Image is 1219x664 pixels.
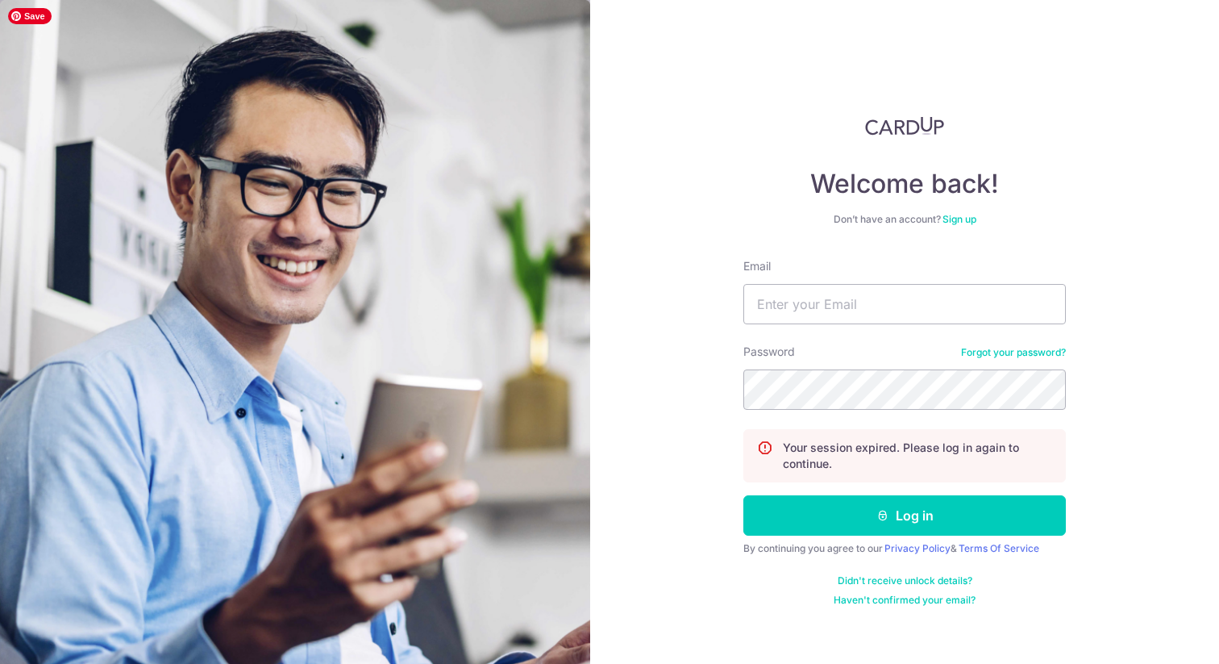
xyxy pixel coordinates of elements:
a: Privacy Policy [884,542,951,554]
input: Enter your Email [743,284,1066,324]
a: Sign up [942,213,976,225]
label: Email [743,258,771,274]
a: Didn't receive unlock details? [838,574,972,587]
div: Don’t have an account? [743,213,1066,226]
p: Your session expired. Please log in again to continue. [783,440,1052,472]
a: Forgot your password? [961,346,1066,359]
a: Haven't confirmed your email? [834,594,976,607]
label: Password [743,344,795,360]
h4: Welcome back! [743,168,1066,200]
span: Save [8,8,52,24]
img: CardUp Logo [865,116,944,136]
div: By continuing you agree to our & [743,542,1066,555]
button: Log in [743,495,1066,536]
a: Terms Of Service [959,542,1039,554]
